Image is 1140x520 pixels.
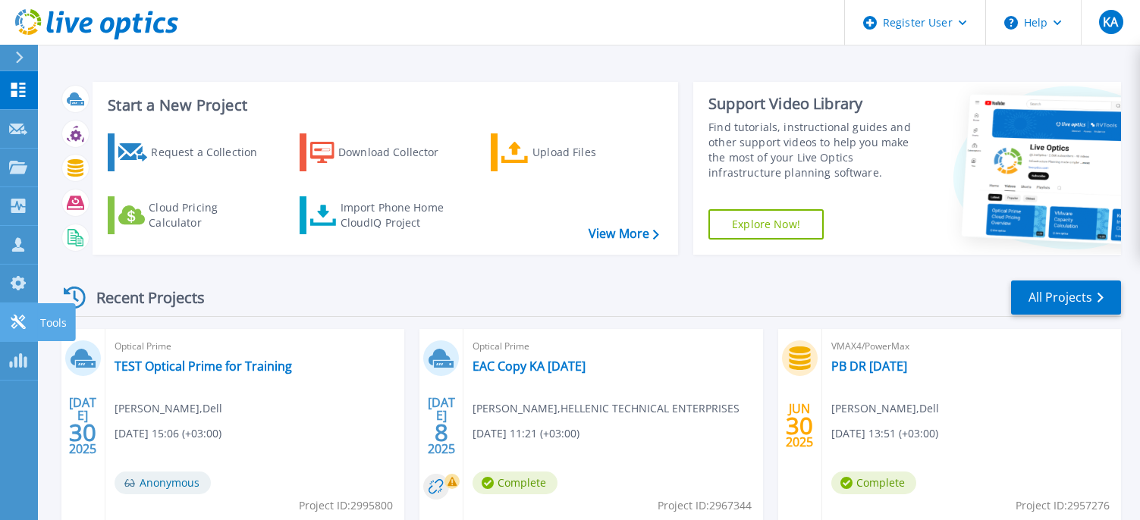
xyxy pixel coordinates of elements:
div: Import Phone Home CloudIQ Project [341,200,459,230]
a: All Projects [1011,280,1121,315]
div: Download Collector [338,137,460,168]
a: Request a Collection [108,133,277,171]
a: PB DR [DATE] [831,359,907,374]
p: Tools [40,303,67,343]
span: Project ID: 2995800 [299,497,393,514]
span: Complete [473,471,557,494]
div: Find tutorials, instructional guides and other support videos to help you make the most of your L... [708,120,923,180]
a: Upload Files [491,133,660,171]
span: Project ID: 2967344 [658,497,752,514]
span: Optical Prime [115,338,395,355]
span: KA [1103,16,1118,28]
span: [PERSON_NAME] , HELLENIC TECHNICAL ENTERPRISES [473,400,740,417]
span: [DATE] 11:21 (+03:00) [473,425,579,442]
span: [DATE] 15:06 (+03:00) [115,425,221,442]
span: [DATE] 13:51 (+03:00) [831,425,938,442]
span: 30 [69,426,96,439]
span: Project ID: 2957276 [1016,497,1110,514]
div: Cloud Pricing Calculator [149,200,270,230]
span: 8 [435,426,448,439]
span: VMAX4/PowerMax [831,338,1112,355]
span: Optical Prime [473,338,753,355]
div: [DATE] 2025 [427,398,456,453]
span: Anonymous [115,471,211,494]
span: Complete [831,471,916,494]
div: Upload Files [532,137,654,168]
a: Download Collector [300,133,469,171]
a: Cloud Pricing Calculator [108,196,277,234]
span: 30 [786,419,813,432]
span: [PERSON_NAME] , Dell [115,400,222,417]
a: EAC Copy KA [DATE] [473,359,586,374]
div: Support Video Library [708,94,923,114]
div: Request a Collection [151,137,272,168]
div: Recent Projects [58,279,225,316]
div: JUN 2025 [785,398,814,453]
a: Explore Now! [708,209,824,240]
a: View More [589,227,659,241]
div: [DATE] 2025 [68,398,97,453]
a: TEST Optical Prime for Training [115,359,292,374]
h3: Start a New Project [108,97,658,114]
span: [PERSON_NAME] , Dell [831,400,939,417]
